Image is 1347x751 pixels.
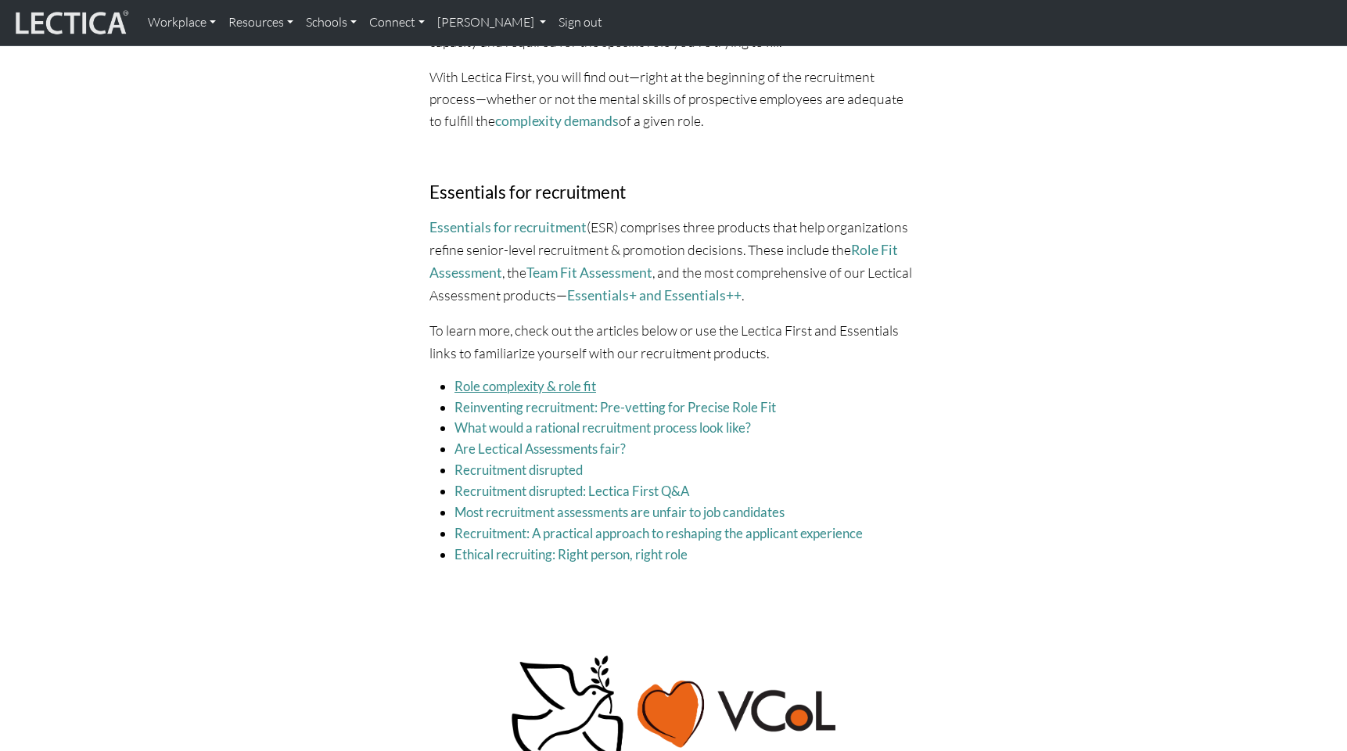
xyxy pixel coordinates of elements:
a: Reinventing recruitment: Pre-vetting for Precise Role Fit [454,399,776,415]
a: Resources [222,6,300,39]
p: (ESR) comprises three products that help organizations refine senior-level recruitment & promotio... [429,216,918,307]
a: complexity demands [495,113,619,129]
p: To learn more, check out the articles below or use the Lectica First and Essentials links to fami... [429,319,918,363]
h3: Essentials for recruitment [429,182,918,203]
a: Sign out [552,6,609,39]
a: Are Lectical Assessments fair? [454,440,626,457]
a: Essentials+ and Essentials++ [567,287,742,304]
a: Recruitment: A practical approach to reshaping the applicant experience [454,525,863,541]
a: What would a rational recruitment process look like? [454,419,751,436]
a: Schools [300,6,363,39]
a: Ethical recruiting: Right person, right role [454,546,688,562]
img: lecticalive [12,8,129,38]
a: Recruitment disrupted [454,462,583,478]
a: Role complexity & role fit [454,378,596,394]
a: [PERSON_NAME] [431,6,552,39]
a: Essentials for recruitment [429,219,587,235]
a: Connect [363,6,431,39]
a: Most recruitment assessments are unfair to job candidates [454,504,785,520]
a: Workplace [142,6,222,39]
a: Team Fit Assessment [526,264,652,281]
p: With Lectica First, you will find out—right at the beginning of the recruitment process—whether o... [429,66,918,132]
a: Recruitment disrupted: Lectica First Q&A [454,483,689,499]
